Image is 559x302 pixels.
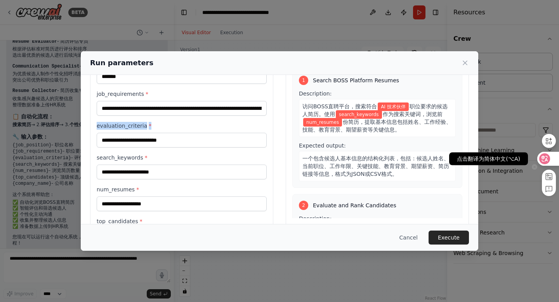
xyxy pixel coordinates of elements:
[97,122,267,130] label: evaluation_criteria
[302,119,451,133] span: 份简历，提取基本信息包括姓名、工作经验、技能、教育背景、期望薪资等关键信息。
[302,155,449,177] span: 一个包含候选人基本信息的结构化列表，包括：候选人姓名、当前职位、工作年限、关键技能、教育背景、期望薪资、简历链接等信息，格式为JSON或CSV格式。
[299,215,332,222] span: Description:
[299,76,308,85] div: 1
[313,201,396,209] span: Evaluate and Rank Candidates
[97,154,267,161] label: search_keywords
[378,102,409,111] span: Variable: job_position
[299,142,346,149] span: Expected output:
[97,217,267,225] label: top_candidates
[393,231,424,245] button: Cancel
[303,118,342,127] span: Variable: num_resumes
[302,103,377,109] span: 访问BOSS直聘平台，搜索符合
[97,186,267,193] label: num_resumes
[313,76,399,84] span: Search BOSS Platform Resumes
[299,90,332,97] span: Description:
[383,111,443,117] span: 作为搜索关键词，浏览前
[299,201,308,210] div: 2
[336,110,382,119] span: Variable: search_keywords
[97,90,267,98] label: job_requirements
[90,57,153,68] h2: Run parameters
[429,231,469,245] button: Execute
